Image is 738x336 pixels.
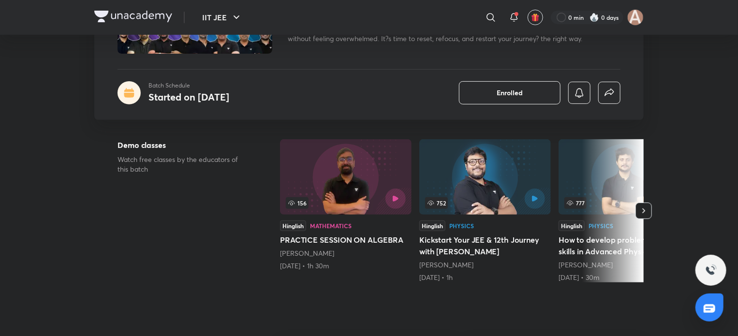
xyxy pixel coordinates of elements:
img: ttu [705,264,717,276]
h4: Started on [DATE] [148,90,229,103]
h5: How to develop problem solving skills in Advanced Physics? [559,234,690,257]
button: avatar [528,10,543,25]
div: 21st Mar • 30m [559,273,690,282]
div: Vaibhav Singh [559,260,690,270]
a: 752HinglishPhysicsKickstart Your JEE & 12th Journey with [PERSON_NAME][PERSON_NAME][DATE] • 1h [419,139,551,282]
a: [PERSON_NAME] [559,260,613,269]
div: Hinglish [559,220,585,231]
h5: Demo classes [118,139,249,151]
div: Physics [449,223,474,229]
p: Batch Schedule [148,81,229,90]
img: avatar [531,13,540,22]
div: Mathematics [310,223,352,229]
button: Enrolled [459,81,561,104]
span: Enrolled [497,88,523,98]
a: Kickstart Your JEE & 12th Journey with Pankaj Singh [419,139,551,282]
a: 156HinglishMathematicsPRACTICE SESSION ON ALGEBRA[PERSON_NAME][DATE] • 1h 30m [280,139,412,271]
a: How to develop problem solving skills in Advanced Physics? [559,139,690,282]
a: Company Logo [94,11,172,25]
button: IIT JEE [196,8,248,27]
div: Pankaj Singh [419,260,551,270]
div: Hinglish [280,220,306,231]
img: Company Logo [94,11,172,22]
img: streak [590,13,599,22]
div: 20th Mar • 1h [419,273,551,282]
span: 752 [425,197,448,209]
a: PRACTICE SESSION ON ALGEBRA [280,139,412,271]
h5: Kickstart Your JEE & 12th Journey with [PERSON_NAME] [419,234,551,257]
div: Hinglish [419,220,445,231]
p: Watch free classes by the educators of this batch [118,155,249,174]
a: [PERSON_NAME] [419,260,473,269]
img: Prakul Sharma [627,9,644,26]
div: 28th Jun • 1h 30m [280,261,412,271]
span: 156 [286,197,309,209]
a: [PERSON_NAME] [280,248,334,258]
h5: PRACTICE SESSION ON ALGEBRA [280,234,412,246]
a: 777HinglishPhysicsHow to develop problem solving skills in Advanced Physics?[PERSON_NAME][DATE] •... [559,139,690,282]
div: Ayush Patni [280,248,412,258]
span: 777 [564,197,587,209]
